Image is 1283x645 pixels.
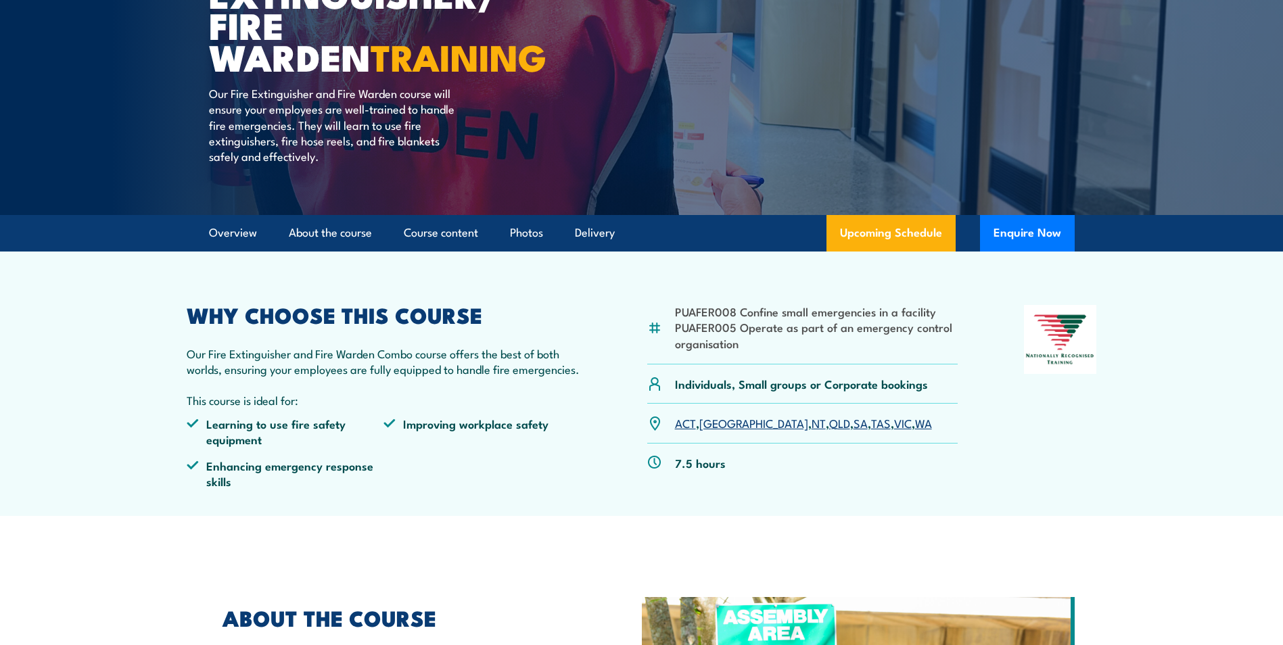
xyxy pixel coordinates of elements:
[675,319,958,351] li: PUAFER005 Operate as part of an emergency control organisation
[829,414,850,431] a: QLD
[187,305,582,324] h2: WHY CHOOSE THIS COURSE
[289,215,372,251] a: About the course
[675,376,928,391] p: Individuals, Small groups or Corporate bookings
[1024,305,1097,374] img: Nationally Recognised Training logo.
[187,345,582,377] p: Our Fire Extinguisher and Fire Warden Combo course offers the best of both worlds, ensuring your ...
[510,215,543,251] a: Photos
[699,414,808,431] a: [GEOGRAPHIC_DATA]
[826,215,956,252] a: Upcoming Schedule
[209,215,257,251] a: Overview
[383,416,581,448] li: Improving workplace safety
[187,392,582,408] p: This course is ideal for:
[675,415,932,431] p: , , , , , , ,
[812,414,826,431] a: NT
[209,85,456,164] p: Our Fire Extinguisher and Fire Warden course will ensure your employees are well-trained to handl...
[675,304,958,319] li: PUAFER008 Confine small emergencies in a facility
[371,28,546,84] strong: TRAINING
[404,215,478,251] a: Course content
[675,414,696,431] a: ACT
[980,215,1075,252] button: Enquire Now
[575,215,615,251] a: Delivery
[894,414,912,431] a: VIC
[854,414,868,431] a: SA
[223,608,580,627] h2: ABOUT THE COURSE
[187,458,384,489] li: Enhancing emergency response skills
[871,414,891,431] a: TAS
[187,416,384,448] li: Learning to use fire safety equipment
[915,414,932,431] a: WA
[675,455,726,471] p: 7.5 hours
